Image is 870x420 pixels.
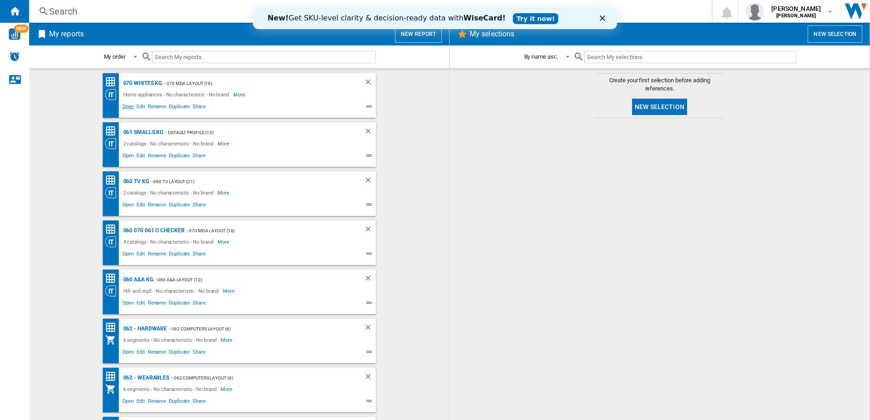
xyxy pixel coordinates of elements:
[121,151,136,162] span: Open
[162,78,345,89] div: - 070 MDA layout (16)
[121,372,170,384] div: 062 - Wearables
[121,78,162,89] div: 070 Whites KG
[167,151,191,162] span: Duplicate
[105,322,121,333] div: Price Matrix
[121,274,153,285] div: 060 A&A KG
[395,25,442,43] button: New report
[347,8,356,14] div: Close
[147,348,167,359] span: Rename
[135,397,147,408] span: Edit
[105,138,121,149] div: Category View
[364,372,376,384] div: Delete
[147,200,167,211] span: Rename
[105,236,121,247] div: Category View
[135,348,147,359] span: Edit
[121,348,136,359] span: Open
[223,285,236,296] span: More
[169,372,345,384] div: - 062 Computers Layout (6)
[135,151,147,162] span: Edit
[135,200,147,211] span: Edit
[121,299,136,310] span: Open
[167,299,191,310] span: Duplicate
[135,299,147,310] span: Edit
[167,397,191,408] span: Duplicate
[14,25,29,33] span: NEW
[121,335,221,345] div: 6 segments - No characteristic - No brand
[105,384,121,395] div: My Assortment
[184,225,345,236] div: - 070 MDA layout (16)
[135,250,147,260] span: Edit
[121,236,218,247] div: 4 catalogs - No characteristic - No brand
[233,89,247,100] span: More
[121,323,167,335] div: 062 - Hardware
[364,323,376,335] div: Delete
[121,225,185,236] div: 060 070 061 O Checker
[191,397,207,408] span: Share
[9,51,20,62] img: alerts-logo.svg
[776,13,816,19] b: [PERSON_NAME]
[163,127,345,138] div: - Default profile (15)
[49,5,688,18] div: Search
[217,187,231,198] span: More
[364,225,376,236] div: Delete
[135,102,147,113] span: Edit
[253,7,617,29] iframe: Intercom live chat banner
[167,348,191,359] span: Duplicate
[596,76,723,93] span: Create your first selection before adding references.
[191,250,207,260] span: Share
[191,151,207,162] span: Share
[105,76,121,88] div: Price Matrix
[364,127,376,138] div: Delete
[105,224,121,235] div: Price Matrix
[105,125,121,137] div: Price Matrix
[121,102,136,113] span: Open
[121,187,218,198] div: 2 catalogs - No characteristic - No brand
[147,250,167,260] span: Rename
[147,102,167,113] span: Rename
[105,335,121,345] div: My Assortment
[105,187,121,198] div: Category View
[191,200,207,211] span: Share
[771,4,821,13] span: [PERSON_NAME]
[468,25,516,43] h2: My selections
[167,102,191,113] span: Duplicate
[221,335,234,345] span: More
[217,138,231,149] span: More
[632,99,687,115] button: New selection
[147,151,167,162] span: Rename
[104,53,126,60] div: My order
[808,25,862,43] button: New selection
[121,285,223,296] div: Hifi and mp3 - No characteristic - No brand
[167,323,345,335] div: - 062 Computers Layout (6)
[191,102,207,113] span: Share
[121,176,149,187] div: 060 TV KG
[584,51,796,63] input: Search My selections
[121,127,164,138] div: 061 Smalls KG
[191,348,207,359] span: Share
[149,176,346,187] div: - 060 TV Layout (21)
[105,175,121,186] div: Price Matrix
[167,250,191,260] span: Duplicate
[105,285,121,296] div: Category View
[121,397,136,408] span: Open
[191,299,207,310] span: Share
[9,28,20,40] img: wise-card.svg
[167,200,191,211] span: Duplicate
[105,371,121,382] div: Price Matrix
[364,78,376,89] div: Delete
[105,273,121,284] div: Price Matrix
[47,25,86,43] h2: My reports
[153,274,346,285] div: - 060 A&A Layout (12)
[121,200,136,211] span: Open
[147,299,167,310] span: Rename
[121,138,218,149] div: 2 catalogs - No characteristic - No brand
[121,250,136,260] span: Open
[121,89,233,100] div: Home appliances - No characteristic - No brand
[364,176,376,187] div: Delete
[746,2,764,20] img: profile.jpg
[221,384,234,395] span: More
